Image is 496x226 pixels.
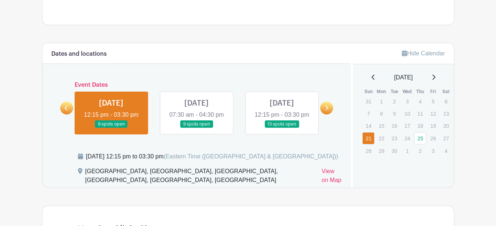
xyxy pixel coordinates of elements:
[164,153,338,160] span: (Eastern Time ([GEOGRAPHIC_DATA] & [GEOGRAPHIC_DATA]))
[440,145,452,157] p: 4
[375,145,387,157] p: 29
[401,133,413,144] p: 24
[322,167,342,188] a: View on Map
[85,167,316,188] div: [GEOGRAPHIC_DATA], [GEOGRAPHIC_DATA], [GEOGRAPHIC_DATA], [GEOGRAPHIC_DATA], [GEOGRAPHIC_DATA], [G...
[388,145,400,157] p: 30
[375,120,387,131] p: 15
[388,108,400,119] p: 9
[414,145,426,157] p: 2
[401,88,414,95] th: Wed
[362,108,374,119] p: 7
[440,108,452,119] p: 13
[427,108,439,119] p: 12
[362,145,374,157] p: 28
[427,96,439,107] p: 5
[51,51,107,58] h6: Dates and locations
[401,108,413,119] p: 10
[73,82,321,89] h6: Event Dates
[388,133,400,144] p: 23
[439,88,452,95] th: Sat
[414,108,426,119] p: 11
[401,96,413,107] p: 3
[414,96,426,107] p: 4
[388,96,400,107] p: 2
[362,96,374,107] p: 31
[394,73,413,82] span: [DATE]
[388,88,401,95] th: Tue
[414,120,426,131] p: 18
[388,120,400,131] p: 16
[427,145,439,157] p: 3
[362,132,374,144] a: 21
[440,96,452,107] p: 6
[86,152,338,161] div: [DATE] 12:15 pm to 03:30 pm
[401,120,413,131] p: 17
[362,88,375,95] th: Sun
[440,133,452,144] p: 27
[427,133,439,144] p: 26
[440,120,452,131] p: 20
[402,50,445,56] a: Hide Calendar
[414,132,426,144] a: 25
[362,120,374,131] p: 14
[427,120,439,131] p: 19
[375,133,387,144] p: 22
[401,145,413,157] p: 1
[375,96,387,107] p: 1
[375,108,387,119] p: 8
[414,88,427,95] th: Thu
[375,88,388,95] th: Mon
[427,88,439,95] th: Fri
